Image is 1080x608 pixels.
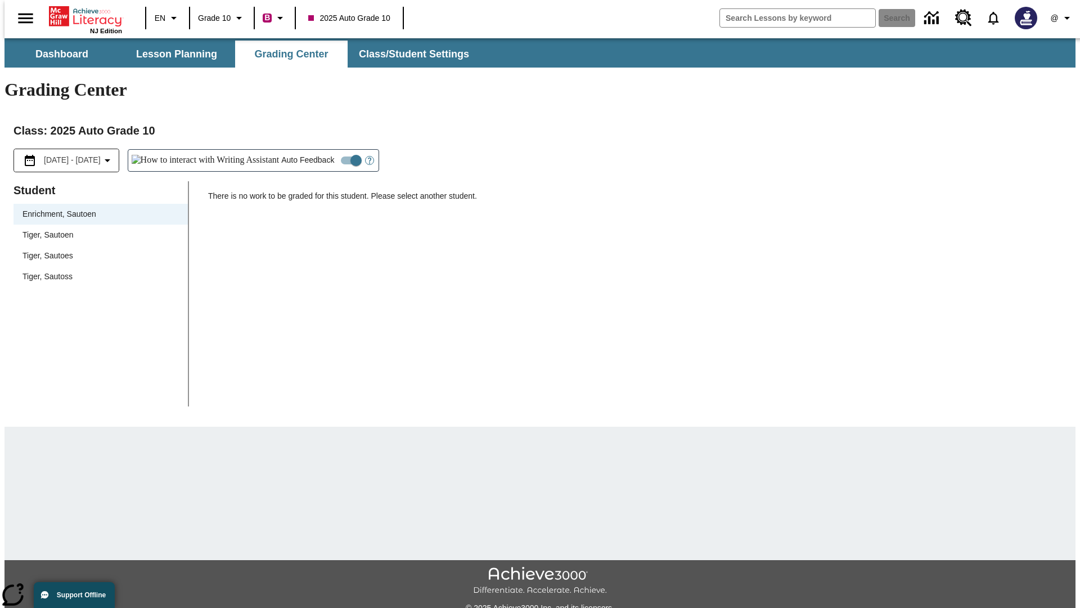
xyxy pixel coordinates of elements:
[948,3,979,33] a: Resource Center, Will open in new tab
[308,12,390,24] span: 2025 Auto Grade 10
[19,154,114,167] button: Select the date range menu item
[4,38,1075,68] div: SubNavbar
[6,41,118,68] button: Dashboard
[49,5,122,28] a: Home
[917,3,948,34] a: Data Center
[9,2,42,35] button: Open side menu
[1044,8,1080,28] button: Profile/Settings
[90,28,122,34] span: NJ Edition
[4,41,479,68] div: SubNavbar
[13,245,188,266] div: Tiger, Sautoes
[120,41,233,68] button: Lesson Planning
[4,79,1075,100] h1: Grading Center
[281,154,334,166] span: Auto Feedback
[13,204,188,225] div: Enrichment, Sautoen
[22,208,179,220] span: Enrichment, Sautoen
[49,4,122,34] div: Home
[155,12,165,24] span: EN
[101,154,114,167] svg: Collapse Date Range Filter
[1008,3,1044,33] button: Select a new avatar
[150,8,186,28] button: Language: EN, Select a language
[57,591,106,599] span: Support Offline
[473,567,607,596] img: Achieve3000 Differentiate Accelerate Achieve
[1050,12,1058,24] span: @
[198,12,231,24] span: Grade 10
[22,271,179,283] span: Tiger, Sautoss
[208,190,1066,211] p: There is no work to be graded for this student. Please select another student.
[235,41,348,68] button: Grading Center
[13,266,188,287] div: Tiger, Sautoss
[193,8,250,28] button: Grade: Grade 10, Select a grade
[720,9,875,27] input: search field
[258,8,291,28] button: Boost Class color is violet red. Change class color
[132,155,280,166] img: How to interact with Writing Assistant
[1015,7,1037,29] img: Avatar
[361,150,379,171] button: Open Help for Writing Assistant
[44,154,101,166] span: [DATE] - [DATE]
[13,225,188,245] div: Tiger, Sautoen
[350,41,478,68] button: Class/Student Settings
[264,11,270,25] span: B
[13,181,188,199] p: Student
[22,229,179,241] span: Tiger, Sautoen
[13,122,1066,140] h2: Class : 2025 Auto Grade 10
[979,3,1008,33] a: Notifications
[34,582,115,608] button: Support Offline
[22,250,179,262] span: Tiger, Sautoes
